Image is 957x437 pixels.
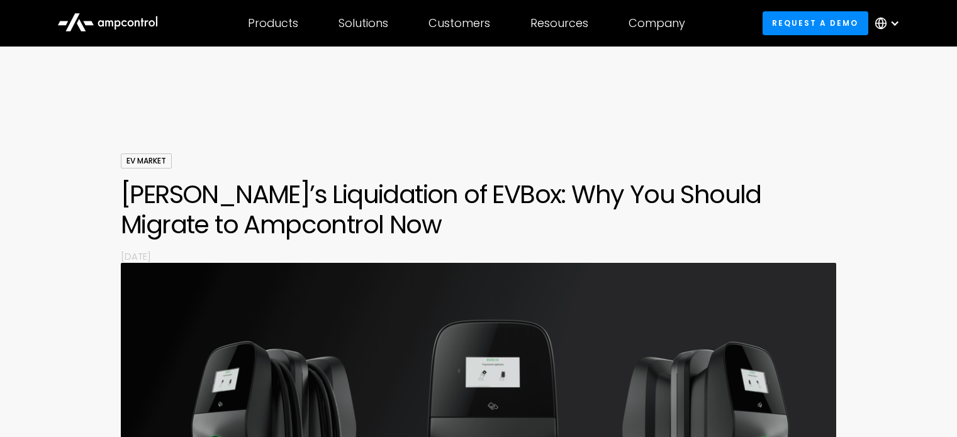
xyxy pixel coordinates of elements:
[428,16,490,30] div: Customers
[121,153,172,169] div: EV Market
[248,16,298,30] div: Products
[121,250,836,263] p: [DATE]
[530,16,588,30] div: Resources
[121,179,836,240] h1: [PERSON_NAME]’s Liquidation of EVBox: Why You Should Migrate to Ampcontrol Now
[763,11,868,35] a: Request a demo
[339,16,388,30] div: Solutions
[629,16,685,30] div: Company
